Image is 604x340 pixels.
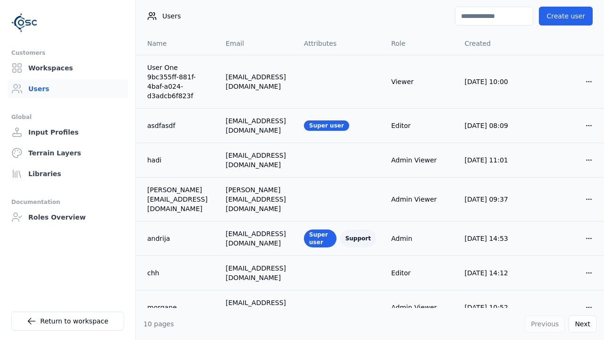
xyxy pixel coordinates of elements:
div: [EMAIL_ADDRESS][DOMAIN_NAME] [226,263,289,282]
div: Documentation [11,196,124,208]
th: Name [136,32,218,55]
span: Users [162,11,181,21]
a: Terrain Layers [8,144,128,162]
div: Admin Viewer [391,155,450,165]
a: andrija [147,234,210,243]
a: Libraries [8,164,128,183]
div: [DATE] 10:52 [465,303,523,312]
div: [EMAIL_ADDRESS][DOMAIN_NAME] [226,116,289,135]
th: Role [384,32,457,55]
a: asdfasdf [147,121,210,130]
div: [DATE] 09:37 [465,195,523,204]
button: Next [569,315,596,332]
div: Admin Viewer [391,303,450,312]
a: [PERSON_NAME][EMAIL_ADDRESS][DOMAIN_NAME] [147,185,210,213]
div: [EMAIL_ADDRESS][DOMAIN_NAME] [226,72,289,91]
a: Return to workspace [11,312,124,331]
div: [DATE] 11:01 [465,155,523,165]
span: 10 pages [143,320,174,328]
div: Admin Viewer [391,195,450,204]
div: [EMAIL_ADDRESS][DOMAIN_NAME] [226,229,289,248]
div: [EMAIL_ADDRESS][DOMAIN_NAME] [226,298,289,317]
div: Viewer [391,77,450,86]
a: Workspaces [8,59,128,77]
a: User One 9bc355ff-881f-4baf-a024-d3adcb6f823f [147,63,210,101]
th: Attributes [296,32,384,55]
div: Super user [304,120,349,131]
div: Customers [11,47,124,59]
th: Created [457,32,531,55]
div: [DATE] 14:12 [465,268,523,278]
div: Admin [391,234,450,243]
a: Input Profiles [8,123,128,142]
div: [EMAIL_ADDRESS][DOMAIN_NAME] [226,151,289,170]
button: Create user [539,7,593,25]
img: Logo [11,9,38,36]
div: Support [340,229,376,247]
a: chh [147,268,210,278]
a: Roles Overview [8,208,128,227]
div: [DATE] 10:00 [465,77,523,86]
th: Email [218,32,296,55]
div: Editor [391,268,450,278]
div: [DATE] 14:53 [465,234,523,243]
div: Super user [304,229,336,247]
div: [PERSON_NAME][EMAIL_ADDRESS][DOMAIN_NAME] [226,185,289,213]
a: hadi [147,155,210,165]
div: [DATE] 08:09 [465,121,523,130]
a: morgane [147,303,210,312]
a: Users [8,79,128,98]
div: Global [11,111,124,123]
div: Editor [391,121,450,130]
